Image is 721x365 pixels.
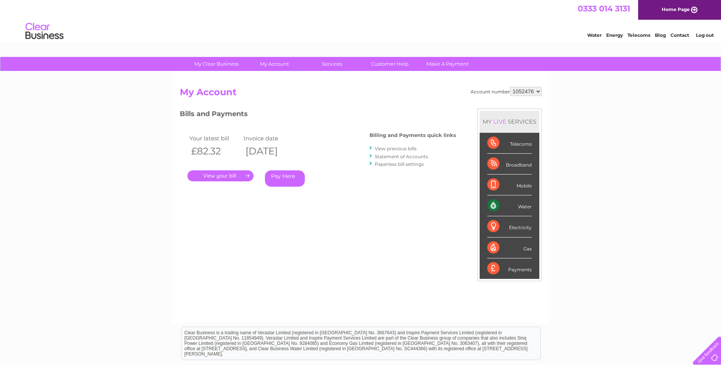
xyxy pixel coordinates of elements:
[375,161,424,167] a: Paperless bill settings
[487,258,532,279] div: Payments
[358,57,421,71] a: Customer Help
[606,32,623,38] a: Energy
[492,118,508,125] div: LIVE
[471,87,542,96] div: Account number
[487,154,532,175] div: Broadband
[180,87,542,101] h2: My Account
[487,133,532,154] div: Telecoms
[416,57,479,71] a: Make A Payment
[670,32,689,38] a: Contact
[187,133,242,143] td: Your latest bill
[187,170,254,181] a: .
[487,175,532,195] div: Mobile
[301,57,363,71] a: Services
[180,109,456,122] h3: Bills and Payments
[369,132,456,138] h4: Billing and Payments quick links
[375,154,428,159] a: Statement of Accounts
[628,32,650,38] a: Telecoms
[242,133,296,143] td: Invoice date
[25,20,64,43] img: logo.png
[578,4,630,13] a: 0333 014 3131
[181,4,540,37] div: Clear Business is a trading name of Verastar Limited (registered in [GEOGRAPHIC_DATA] No. 3667643...
[265,170,305,187] a: Pay Here
[243,57,306,71] a: My Account
[185,57,248,71] a: My Clear Business
[375,146,417,151] a: View previous bills
[242,143,296,159] th: [DATE]
[487,238,532,258] div: Gas
[487,216,532,237] div: Electricity
[587,32,602,38] a: Water
[480,111,539,132] div: MY SERVICES
[655,32,666,38] a: Blog
[696,32,714,38] a: Log out
[187,143,242,159] th: £82.32
[487,195,532,216] div: Water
